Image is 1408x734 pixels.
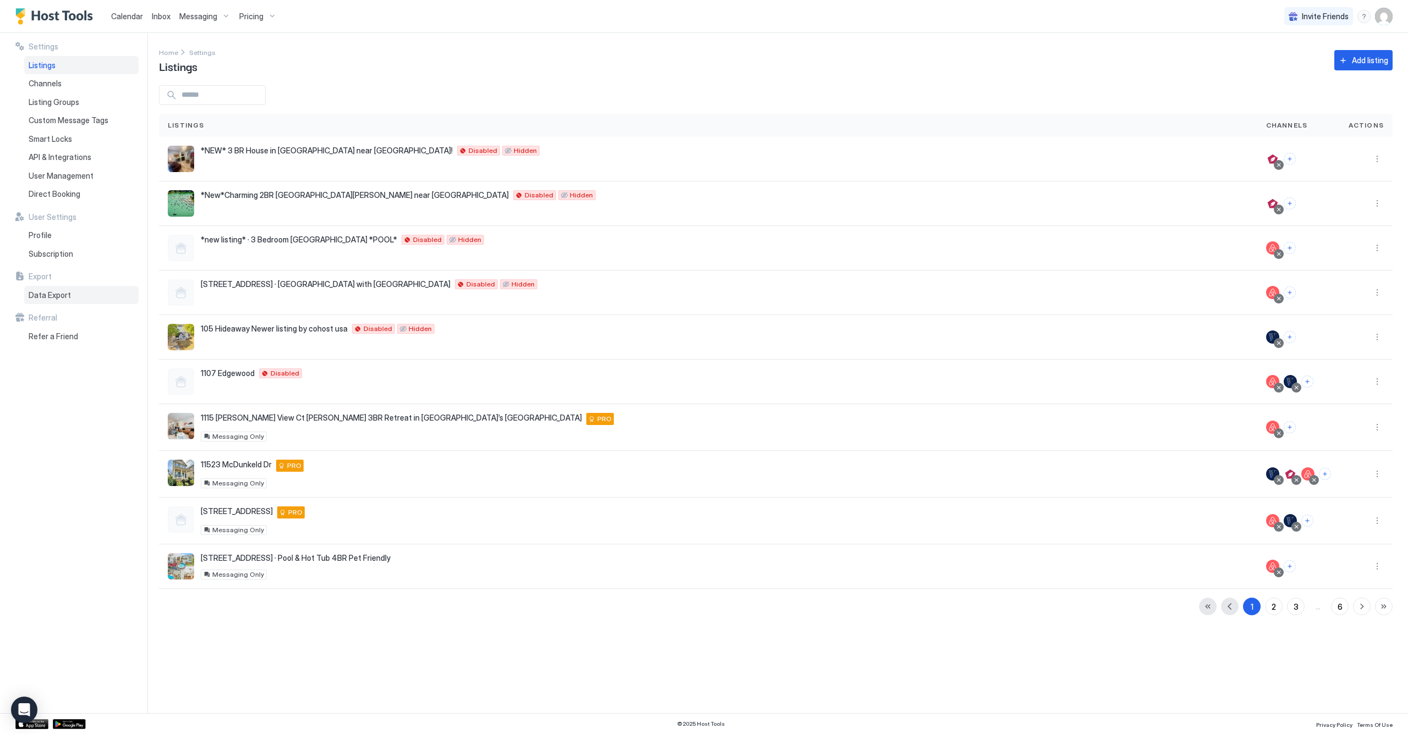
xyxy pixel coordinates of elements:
[24,148,139,167] a: API & Integrations
[159,48,178,57] span: Home
[24,93,139,112] a: Listing Groups
[201,146,453,156] span: *NEW* 3 BR House in [GEOGRAPHIC_DATA] near [GEOGRAPHIC_DATA]!
[201,506,273,516] span: [STREET_ADDRESS]
[189,48,216,57] span: Settings
[1371,286,1384,299] button: More options
[1371,514,1384,527] div: menu
[177,86,265,104] input: Input Field
[29,171,94,181] span: User Management
[1352,54,1388,66] div: Add listing
[677,720,725,727] span: © 2025 Host Tools
[15,8,98,25] a: Host Tools Logo
[24,111,139,130] a: Custom Message Tags
[1301,515,1313,527] button: Connect channels
[1284,560,1296,572] button: Connect channels
[24,286,139,305] a: Data Export
[29,134,72,144] span: Smart Locks
[29,230,52,240] span: Profile
[1371,152,1384,165] button: More options
[24,74,139,93] a: Channels
[1375,8,1393,25] div: User profile
[201,279,450,289] span: [STREET_ADDRESS] · [GEOGRAPHIC_DATA] with [GEOGRAPHIC_DATA]
[1302,12,1349,21] span: Invite Friends
[1357,721,1393,728] span: Terms Of Use
[1284,331,1296,343] button: Connect channels
[1316,718,1352,730] a: Privacy Policy
[168,324,194,350] div: listing image
[29,189,80,199] span: Direct Booking
[29,97,79,107] span: Listing Groups
[189,46,216,58] div: Breadcrumb
[1309,603,1327,611] span: ...
[24,327,139,346] a: Refer a Friend
[29,332,78,341] span: Refer a Friend
[201,190,509,200] span: *New*Charming 2BR [GEOGRAPHIC_DATA][PERSON_NAME] near [GEOGRAPHIC_DATA]
[24,226,139,245] a: Profile
[29,79,62,89] span: Channels
[201,235,397,245] span: *new listing* · 3 Bedroom [GEOGRAPHIC_DATA] *POOL*
[1371,421,1384,434] button: More options
[15,719,48,729] a: App Store
[152,10,170,22] a: Inbox
[168,190,194,217] div: listing image
[1371,514,1384,527] button: More options
[29,313,57,323] span: Referral
[1371,421,1384,434] div: menu
[152,12,170,21] span: Inbox
[1371,241,1384,255] div: menu
[1331,598,1349,615] button: 6
[1301,376,1313,388] button: Connect channels
[1287,598,1305,615] button: 3
[1371,375,1384,388] div: menu
[287,461,301,471] span: PRO
[29,115,108,125] span: Custom Message Tags
[24,245,139,263] a: Subscription
[29,290,71,300] span: Data Export
[179,12,217,21] span: Messaging
[29,152,91,162] span: API & Integrations
[1371,375,1384,388] button: More options
[288,507,302,517] span: PRO
[29,42,58,52] span: Settings
[1272,601,1276,612] div: 2
[1243,598,1261,615] button: 1
[1371,560,1384,573] div: menu
[1251,601,1253,612] div: 1
[53,719,86,729] a: Google Play Store
[1284,421,1296,433] button: Connect channels
[29,249,73,259] span: Subscription
[1371,152,1384,165] div: menu
[201,553,391,563] span: [STREET_ADDRESS] · Pool & Hot Tub 4BR Pet Friendly
[168,120,205,130] span: Listings
[111,12,143,21] span: Calendar
[24,130,139,148] a: Smart Locks
[597,414,612,424] span: PRO
[24,185,139,203] a: Direct Booking
[1371,286,1384,299] div: menu
[1319,468,1331,480] button: Connect channels
[24,56,139,75] a: Listings
[29,272,52,282] span: Export
[1334,50,1393,70] button: Add listing
[168,146,194,172] div: listing image
[29,60,56,70] span: Listings
[1371,467,1384,481] button: More options
[1338,601,1343,612] div: 6
[1357,718,1393,730] a: Terms Of Use
[1371,241,1384,255] button: More options
[1371,330,1384,344] button: More options
[168,553,194,580] div: listing image
[201,368,255,378] span: 1107 Edgewood
[1371,197,1384,210] div: menu
[201,413,582,423] span: 1115 [PERSON_NAME] View Ct [PERSON_NAME] 3BR Retreat in [GEOGRAPHIC_DATA]’s [GEOGRAPHIC_DATA]
[29,212,76,222] span: User Settings
[159,58,197,74] span: Listings
[159,46,178,58] div: Breadcrumb
[11,697,37,723] div: Open Intercom Messenger
[1371,330,1384,344] div: menu
[239,12,263,21] span: Pricing
[201,460,272,470] span: 11523 McDunkeld Dr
